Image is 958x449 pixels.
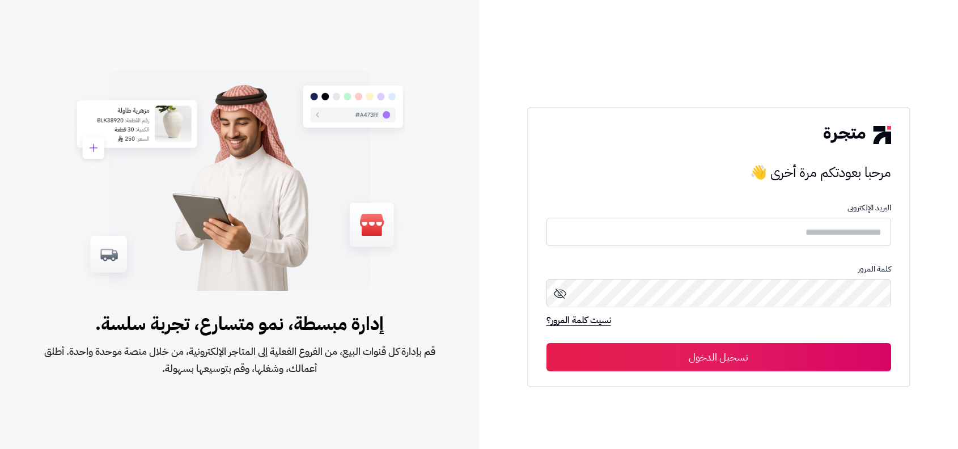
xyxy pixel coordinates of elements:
h3: مرحبا بعودتكم مرة أخرى 👋 [546,161,891,184]
a: نسيت كلمة المرور؟ [546,314,611,329]
p: البريد الإلكترونى [546,204,891,213]
button: تسجيل الدخول [546,343,891,371]
span: إدارة مبسطة، نمو متسارع، تجربة سلسة. [36,310,443,337]
img: logo-2.png [824,126,891,144]
p: كلمة المرور [546,265,891,274]
span: قم بإدارة كل قنوات البيع، من الفروع الفعلية إلى المتاجر الإلكترونية، من خلال منصة موحدة واحدة. أط... [36,343,443,377]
